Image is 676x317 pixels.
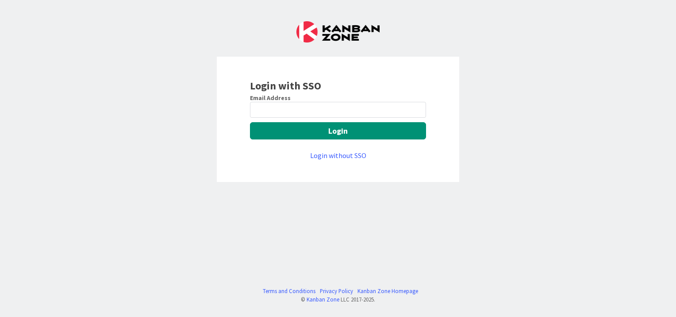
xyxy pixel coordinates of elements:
[250,122,426,139] button: Login
[258,295,418,304] div: © LLC 2017- 2025 .
[263,287,315,295] a: Terms and Conditions
[310,151,366,160] a: Login without SSO
[411,104,422,115] keeper-lock: Open Keeper Popup
[320,287,353,295] a: Privacy Policy
[357,287,418,295] a: Kanban Zone Homepage
[296,21,380,43] img: Kanban Zone
[307,296,339,303] a: Kanban Zone
[250,79,321,93] b: Login with SSO
[250,94,291,102] label: Email Address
